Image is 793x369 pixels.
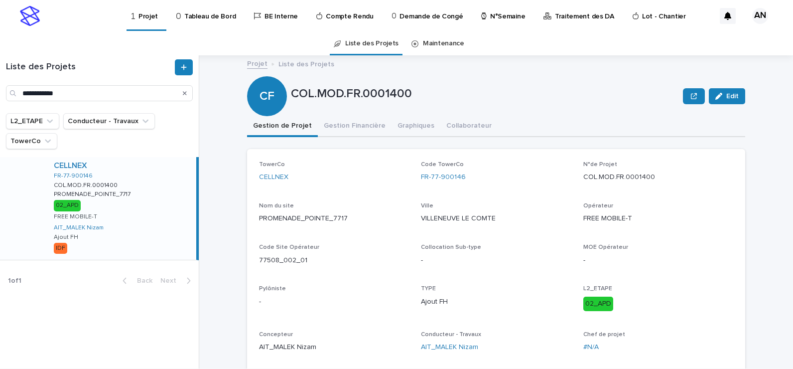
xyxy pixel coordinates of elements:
[259,203,294,209] span: Nom du site
[259,342,409,353] p: AIT_MALEK Nizam
[583,203,613,209] span: Opérateur
[583,342,599,353] a: #N/A
[54,161,87,171] a: CELLNEX
[421,255,571,266] p: -
[131,277,152,284] span: Back
[421,172,466,183] a: FR-77-900146
[6,62,173,73] h1: Liste des Projets
[421,286,436,292] span: TYPE
[421,213,571,224] p: VILLENEUVE LE COMTE
[54,200,81,211] div: 02_APD
[54,224,104,231] a: AIT_MALEK Nizam
[583,213,733,224] p: FREE MOBILE-T
[54,213,97,220] p: FREE MOBILE-T
[709,88,745,104] button: Edit
[54,234,78,241] p: Ajout FH
[583,297,613,311] div: 02_APD
[259,244,319,250] span: Code Site Opérateur
[259,213,409,224] p: PROMENADE_POINTE_7717
[156,276,199,285] button: Next
[259,332,293,338] span: Concepteur
[392,116,440,137] button: Graphiques
[160,277,182,284] span: Next
[583,332,625,338] span: Chef de projet
[583,255,733,266] p: -
[115,276,156,285] button: Back
[583,162,617,168] span: N°de Projet
[259,286,286,292] span: Pylôniste
[63,113,155,129] button: Conducteur - Travaux
[54,180,120,189] p: COL.MOD.FR.0001400
[421,332,481,338] span: Conducteur - Travaux
[421,342,478,353] a: AIT_MALEK Nizam
[20,6,40,26] img: stacker-logo-s-only.png
[421,162,464,168] span: Code TowerCo
[54,173,93,180] a: FR-77-900146
[259,255,409,266] p: 77508_002_01
[421,297,571,307] p: Ajout FH
[583,244,628,250] span: MOE Opérateur
[423,32,464,55] a: Maintenance
[6,113,59,129] button: L2_ETAPE
[583,172,733,183] p: COL.MOD.FR.0001400
[6,85,193,101] input: Search
[440,116,498,137] button: Collaborateur
[345,32,398,55] a: Liste des Projets
[247,57,267,69] a: Projet
[726,93,739,100] span: Edit
[291,87,679,101] p: COL.MOD.FR.0001400
[752,8,768,24] div: AN
[247,49,287,103] div: CF
[318,116,392,137] button: Gestion Financière
[54,189,132,198] p: PROMENADE_POINTE_7717
[259,162,285,168] span: TowerCo
[54,243,67,254] div: IDF
[259,297,409,307] p: -
[278,58,334,69] p: Liste des Projets
[259,172,288,183] a: CELLNEX
[421,203,433,209] span: Ville
[583,286,612,292] span: L2_ETAPE
[247,116,318,137] button: Gestion de Projet
[6,133,57,149] button: TowerCo
[421,244,481,250] span: Collocation Sub-type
